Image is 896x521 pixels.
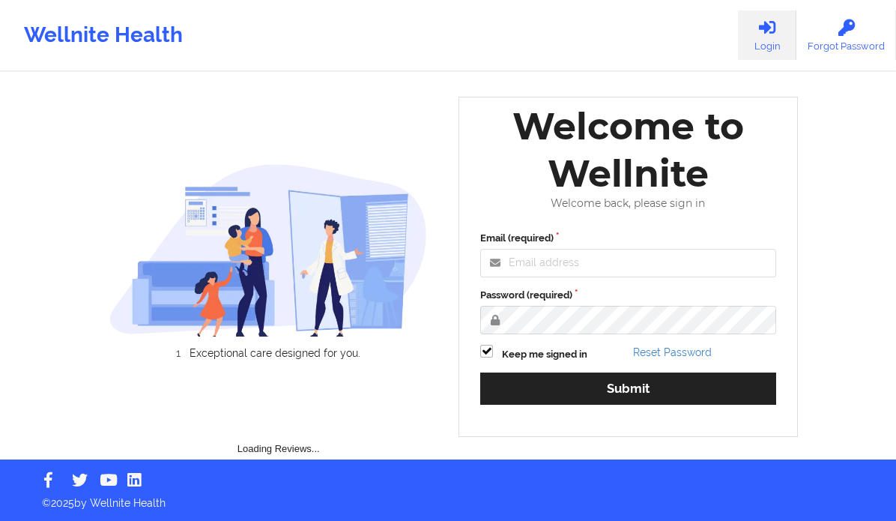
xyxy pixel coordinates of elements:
img: wellnite-auth-hero_200.c722682e.png [109,163,428,337]
div: Loading Reviews... [109,385,449,457]
a: Reset Password [633,346,712,358]
a: Login [738,10,796,60]
label: Keep me signed in [502,347,587,362]
label: Password (required) [480,288,776,303]
a: Forgot Password [796,10,896,60]
li: Exceptional care designed for you. [122,347,427,359]
div: Welcome to Wellnite [470,103,787,197]
label: Email (required) [480,231,776,246]
p: © 2025 by Wellnite Health [31,485,865,511]
div: Welcome back, please sign in [470,197,787,210]
button: Submit [480,373,776,405]
input: Email address [480,249,776,277]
